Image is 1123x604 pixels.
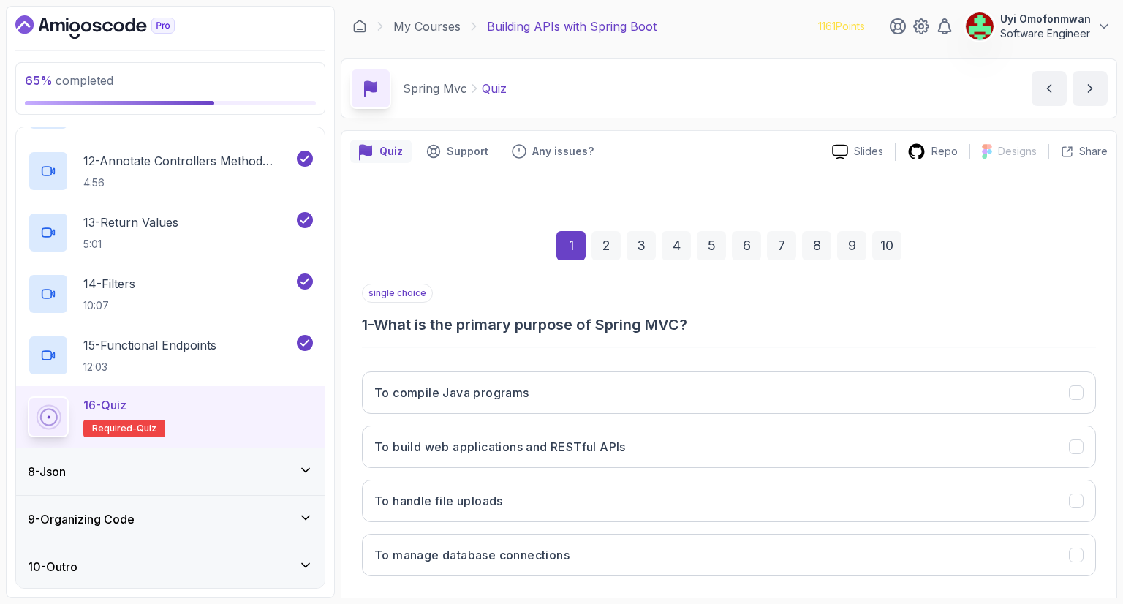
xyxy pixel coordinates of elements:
button: 9-Organizing Code [16,496,325,543]
p: Support [447,144,488,159]
h3: 1 - What is the primary purpose of Spring MVC? [362,314,1096,335]
p: 14 - Filters [83,275,135,292]
button: 10-Outro [16,543,325,590]
button: next content [1073,71,1108,106]
div: 2 [591,231,621,260]
button: 16-QuizRequired-quiz [28,396,313,437]
button: To compile Java programs [362,371,1096,414]
div: 1 [556,231,586,260]
button: 15-Functional Endpoints12:03 [28,335,313,376]
button: 8-Json [16,448,325,495]
p: 15 - Functional Endpoints [83,336,216,354]
span: Required- [92,423,137,434]
button: user profile imageUyi OmofonmwanSoftware Engineer [965,12,1111,41]
div: 3 [627,231,656,260]
p: 13 - Return Values [83,214,178,231]
p: 12 - Annotate Controllers Method Arguments [83,152,294,170]
div: 8 [802,231,831,260]
p: Quiz [482,80,507,97]
a: Repo [896,143,969,161]
h3: To handle file uploads [374,492,503,510]
p: single choice [362,284,433,303]
p: Building APIs with Spring Boot [487,18,657,35]
span: 65 % [25,73,53,88]
img: user profile image [966,12,994,40]
button: To build web applications and RESTful APIs [362,426,1096,468]
p: 12:03 [83,360,216,374]
p: Spring Mvc [403,80,467,97]
div: 5 [697,231,726,260]
div: 4 [662,231,691,260]
h3: To build web applications and RESTful APIs [374,438,626,456]
div: 9 [837,231,866,260]
button: To manage database connections [362,534,1096,576]
p: Uyi Omofonmwan [1000,12,1091,26]
p: 16 - Quiz [83,396,126,414]
button: Support button [417,140,497,163]
p: Quiz [379,144,403,159]
button: 14-Filters10:07 [28,273,313,314]
a: Dashboard [352,19,367,34]
button: quiz button [350,140,412,163]
h3: To compile Java programs [374,384,529,401]
span: completed [25,73,113,88]
button: 13-Return Values5:01 [28,212,313,253]
h3: 8 - Json [28,463,66,480]
div: 10 [872,231,901,260]
a: Dashboard [15,15,208,39]
div: 7 [767,231,796,260]
p: Software Engineer [1000,26,1091,41]
h3: To manage database connections [374,546,570,564]
button: Feedback button [503,140,602,163]
p: 5:01 [83,237,178,252]
button: 12-Annotate Controllers Method Arguments4:56 [28,151,313,192]
p: 4:56 [83,175,294,190]
a: My Courses [393,18,461,35]
a: Slides [820,144,895,159]
p: Any issues? [532,144,594,159]
button: previous content [1032,71,1067,106]
div: 6 [732,231,761,260]
p: Designs [998,144,1037,159]
button: Share [1048,144,1108,159]
p: Slides [854,144,883,159]
p: Repo [931,144,958,159]
h3: 10 - Outro [28,558,77,575]
p: Share [1079,144,1108,159]
span: quiz [137,423,156,434]
h3: 9 - Organizing Code [28,510,135,528]
button: To handle file uploads [362,480,1096,522]
p: 10:07 [83,298,135,313]
p: 1161 Points [818,19,865,34]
